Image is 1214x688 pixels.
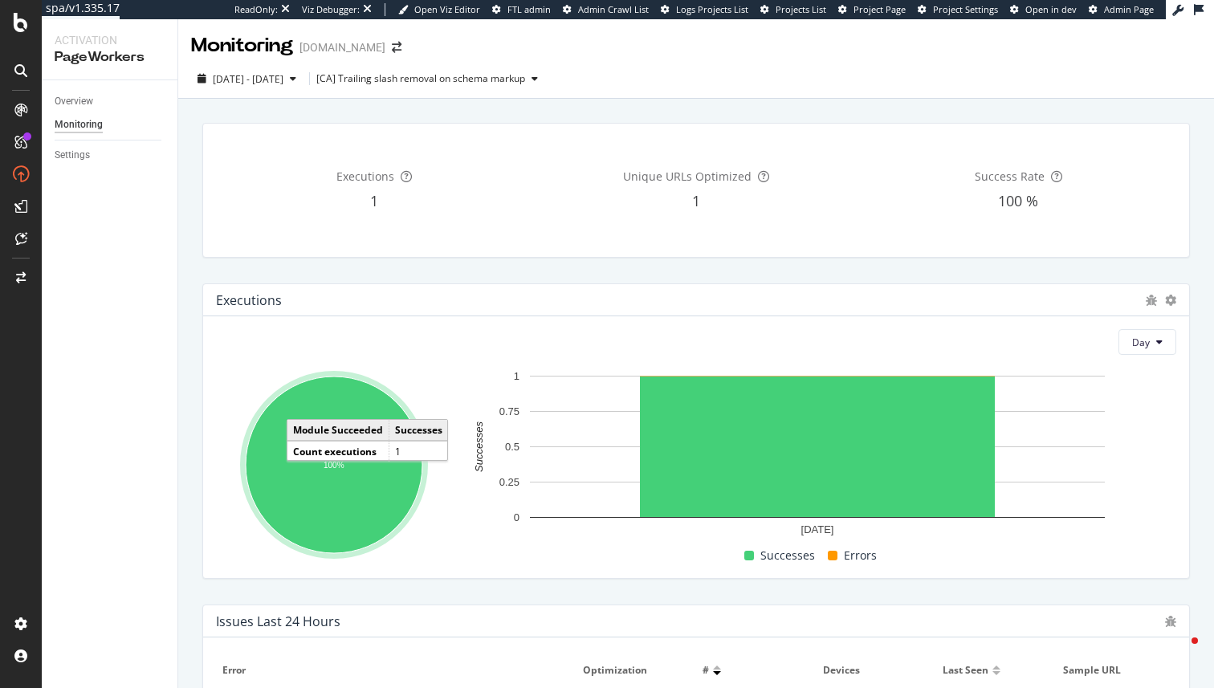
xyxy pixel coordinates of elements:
[514,511,519,523] text: 0
[1146,295,1157,306] div: bug
[392,42,401,53] div: arrow-right-arrow-left
[316,66,544,92] button: [CA] Trailing slash removal on schema markup
[324,461,344,470] text: 100%
[1025,3,1077,15] span: Open in dev
[499,405,519,417] text: 0.75
[760,546,815,565] span: Successes
[458,368,1176,545] svg: A chart.
[216,368,451,565] svg: A chart.
[692,191,700,210] span: 1
[507,3,551,15] span: FTL admin
[776,3,826,15] span: Projects List
[234,3,278,16] div: ReadOnly:
[492,3,551,16] a: FTL admin
[583,663,686,678] span: Optimization
[676,3,748,15] span: Logs Projects List
[473,421,485,472] text: Successes
[563,3,649,16] a: Admin Crawl List
[578,3,649,15] span: Admin Crawl List
[499,476,519,488] text: 0.25
[514,370,519,382] text: 1
[55,147,90,164] div: Settings
[1165,616,1176,627] div: bug
[55,116,103,133] div: Monitoring
[299,39,385,55] div: [DOMAIN_NAME]
[316,74,525,83] div: [CA] Trailing slash removal on schema markup
[1089,3,1154,16] a: Admin Page
[703,663,709,678] span: #
[302,3,360,16] div: Viz Debugger:
[216,292,282,308] div: Executions
[623,169,752,184] span: Unique URLs Optimized
[1132,336,1150,349] span: Day
[943,663,988,678] span: Last seen
[336,169,394,184] span: Executions
[1118,329,1176,355] button: Day
[801,523,834,535] text: [DATE]
[55,32,165,48] div: Activation
[918,3,998,16] a: Project Settings
[661,3,748,16] a: Logs Projects List
[55,147,166,164] a: Settings
[55,93,93,110] div: Overview
[55,93,166,110] a: Overview
[1063,663,1167,678] span: Sample URL
[191,32,293,59] div: Monitoring
[1010,3,1077,16] a: Open in dev
[505,441,519,453] text: 0.5
[838,3,906,16] a: Project Page
[398,3,480,16] a: Open Viz Editor
[1104,3,1154,15] span: Admin Page
[1159,633,1198,672] iframe: Intercom live chat
[191,66,303,92] button: [DATE] - [DATE]
[844,546,877,565] span: Errors
[55,116,166,133] a: Monitoring
[823,663,927,678] span: Devices
[222,663,566,678] span: Error
[216,613,340,629] div: Issues Last 24 Hours
[55,48,165,67] div: PageWorkers
[760,3,826,16] a: Projects List
[370,191,378,210] span: 1
[975,169,1045,184] span: Success Rate
[853,3,906,15] span: Project Page
[933,3,998,15] span: Project Settings
[998,191,1038,210] span: 100 %
[213,72,283,86] span: [DATE] - [DATE]
[414,3,480,15] span: Open Viz Editor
